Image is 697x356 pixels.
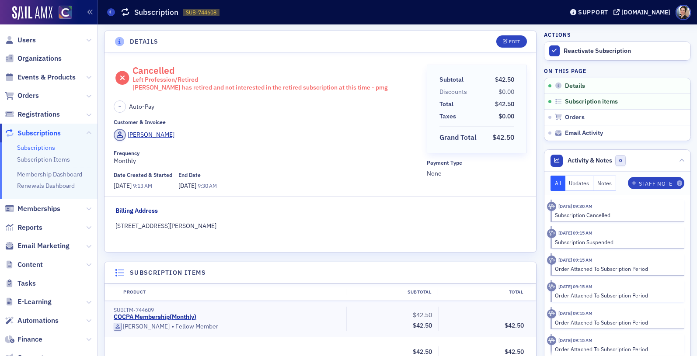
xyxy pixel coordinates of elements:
button: Staff Note [628,177,684,189]
div: Total [438,289,530,296]
div: Cancelled [132,65,388,91]
span: $42.50 [492,133,514,142]
span: Orders [565,114,585,121]
span: Email Marketing [17,241,70,251]
div: Activity [547,282,556,291]
div: Date Created & Started [114,172,172,178]
h1: Subscription [134,7,178,17]
span: Subtotal [439,75,467,84]
div: Activity [547,229,556,238]
time: 2/15/2025 09:15 AM [558,337,592,343]
span: Tasks [17,279,36,288]
a: [PERSON_NAME] [114,129,174,141]
span: $42.50 [413,321,432,329]
span: Email Activity [565,129,603,137]
span: $42.50 [505,348,524,356]
div: Order Attached To Subscription Period [555,318,679,326]
time: 5/16/2025 09:30 AM [558,203,592,209]
span: Total [439,100,457,109]
div: [STREET_ADDRESS][PERSON_NAME] [115,221,526,231]
a: Membership Dashboard [17,170,82,178]
span: Registrations [17,110,60,119]
div: [PERSON_NAME] [123,323,170,331]
a: [PERSON_NAME] [114,323,170,331]
a: Finance [5,335,42,344]
span: 0 [615,155,626,166]
a: Automations [5,316,59,325]
img: SailAMX [59,6,72,19]
time: 5/15/2025 09:15 AM [558,257,592,263]
span: Users [17,35,36,45]
div: Monthly [114,150,421,166]
span: $42.50 [505,321,524,329]
span: Auto-Pay [129,102,154,111]
span: $0.00 [498,88,514,96]
div: Customer & Invoicee [114,119,166,125]
span: Activity & Notes [568,156,612,165]
span: Events & Products [17,73,76,82]
div: Activity [547,309,556,318]
h4: Subscription items [130,268,206,277]
span: Subscriptions [17,128,61,138]
div: Order Attached To Subscription Period [555,265,679,273]
a: Subscriptions [17,144,55,152]
img: SailAMX [12,6,52,20]
button: Edit [496,35,526,48]
span: Profile [676,5,691,20]
div: Order Attached To Subscription Period [555,345,679,353]
a: Email Marketing [5,241,70,251]
div: Edit [509,39,520,44]
div: Subtotal [346,289,438,296]
div: [DOMAIN_NAME] [621,8,670,16]
div: Discounts [439,87,467,97]
span: $42.50 [413,311,432,319]
span: Memberships [17,204,60,214]
div: Payment Type [427,159,462,166]
span: Discounts [439,87,470,97]
span: None [427,169,527,178]
a: View Homepage [52,6,72,21]
span: 9:13 AM [133,182,152,189]
div: End Date [178,172,201,178]
a: Orders [5,91,39,100]
span: E-Learning [17,297,52,307]
a: Subscriptions [5,128,61,138]
span: Organizations [17,54,62,63]
button: Notes [593,176,616,191]
div: Activity [547,256,556,265]
span: Taxes [439,112,459,121]
button: Reactivate Subscription [544,42,690,60]
a: Users [5,35,36,45]
div: Subscription Cancelled [555,211,679,219]
span: Grand Total [439,132,480,143]
div: SUBITM-744609 [114,307,340,313]
div: Subtotal [439,75,464,84]
div: Frequency [114,150,139,156]
a: Renewals Dashboard [17,182,75,190]
div: Staff Note [639,181,672,186]
h4: On this page [544,67,691,75]
span: – [118,103,121,110]
div: Taxes [439,112,456,121]
button: All [551,176,565,191]
span: 9:30 AM [198,182,217,189]
a: Content [5,260,43,270]
span: $42.50 [413,348,432,356]
a: Memberships [5,204,60,214]
span: SUB-744608 [186,9,216,16]
a: Subscription Items [17,156,70,163]
span: • [171,322,174,331]
span: $0.00 [498,112,514,120]
button: Updates [565,176,594,191]
div: [PERSON_NAME] [128,130,174,139]
span: $42.50 [495,76,514,83]
span: Automations [17,316,59,325]
div: Fellow Member [114,322,340,331]
div: [PERSON_NAME] has retired and not interested in the retired subscription at this time - pmg [132,84,388,92]
time: 4/15/2025 09:15 AM [558,283,592,290]
span: Reports [17,223,42,232]
h4: Details [130,37,159,46]
span: Subscription items [565,98,618,106]
time: 3/15/2025 09:15 AM [558,310,592,316]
